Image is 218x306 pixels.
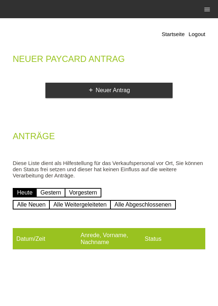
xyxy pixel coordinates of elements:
a: Alle Weitergeleiteten [49,200,111,209]
h2: Anträge [13,133,205,144]
a: Heute [13,188,37,197]
a: Startseite [162,31,185,37]
a: Vorgestern [65,188,101,197]
a: menu [200,7,214,11]
th: Anrede, Vorname, Nachname [77,228,141,250]
a: Logout [189,31,205,37]
i: add [88,87,94,93]
th: Datum/Zeit [13,228,77,250]
i: menu [203,6,211,13]
a: Alle Abgeschlossenen [110,200,176,209]
p: Diese Liste dient als Hilfestellung für das Verkaufspersonal vor Ort, Sie können den Status frei ... [13,160,205,178]
a: Gestern [36,188,65,197]
a: Alle Neuen [13,200,50,209]
h2: Neuer Paycard Antrag [13,55,205,66]
a: addNeuer Antrag [45,83,173,98]
th: Status [141,228,205,250]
